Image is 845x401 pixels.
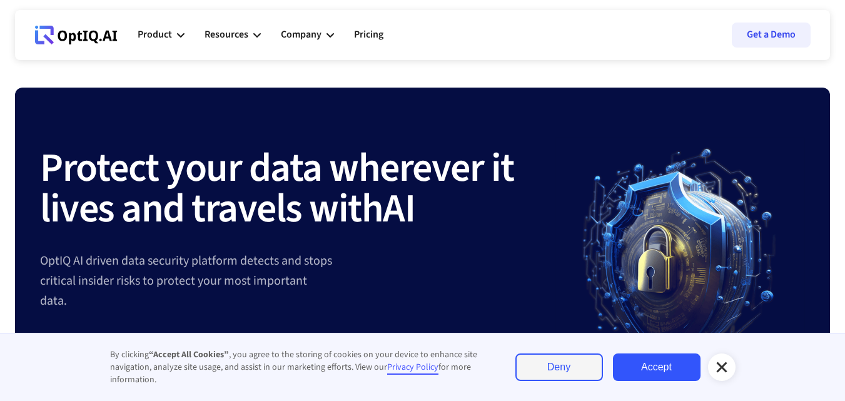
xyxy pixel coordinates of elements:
[732,23,811,48] a: Get a Demo
[40,140,514,238] strong: Protect your data wherever it lives and travels with
[383,180,415,238] strong: AI
[149,348,229,361] strong: “Accept All Cookies”
[281,26,321,43] div: Company
[515,353,603,381] a: Deny
[281,16,334,54] div: Company
[138,16,185,54] div: Product
[387,361,438,375] a: Privacy Policy
[613,353,701,381] a: Accept
[354,16,383,54] a: Pricing
[110,348,490,386] div: By clicking , you agree to the storing of cookies on your device to enhance site navigation, anal...
[138,26,172,43] div: Product
[40,251,555,311] div: OptIQ AI driven data security platform detects and stops critical insider risks to protect your m...
[35,16,118,54] a: Webflow Homepage
[205,16,261,54] div: Resources
[205,26,248,43] div: Resources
